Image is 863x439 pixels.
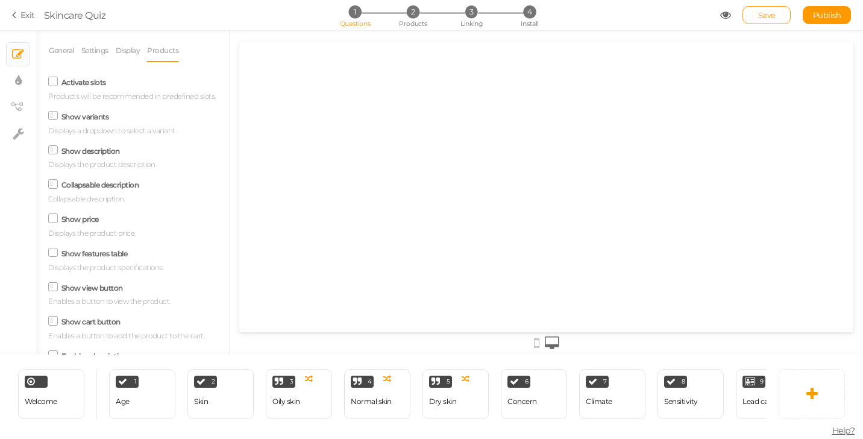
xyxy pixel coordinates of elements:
span: 3 [465,5,478,18]
span: 5 [447,379,450,385]
span: Questions [340,19,371,28]
li: 3 Linking [444,5,500,18]
span: 1 [134,379,137,385]
li: 2 Products [385,5,441,18]
label: Show cart button [61,317,121,326]
span: 1 [348,5,361,18]
label: Activate slots [61,78,106,87]
div: 2 Skin [187,369,254,419]
span: 8 [682,379,685,385]
li: 1 Questions [327,5,383,18]
div: Skincare Quiz [44,8,106,22]
label: Show features table [61,249,128,258]
div: Dry skin [429,397,456,406]
div: 9 Lead capture [736,369,802,419]
div: 3 Oily skin [266,369,332,419]
label: Show description [61,147,120,156]
label: Enable subscriptions [61,352,131,361]
div: 4 Normal skin [344,369,410,419]
small: Enables a button to view the product. [48,296,171,307]
div: Age [116,397,130,406]
span: Save [758,10,776,20]
a: Products [146,39,179,62]
span: 2 [212,379,215,385]
div: Concern [507,397,537,406]
div: Oily skin [272,397,300,406]
span: Welcome [25,397,57,406]
span: 4 [523,5,536,18]
span: 4 [368,379,372,385]
div: 6 Concern [501,369,567,419]
div: 8 Sensitivity [657,369,724,419]
span: Linking [460,19,482,28]
span: 9 [760,379,764,385]
div: Lead capture [742,397,786,406]
small: Enables a button to add the product to the cart. [48,330,204,341]
div: 7 Climate [579,369,645,419]
div: Climate [586,397,612,406]
span: 6 [525,379,529,385]
small: Collapsable description. [48,194,125,204]
span: 3 [290,379,293,385]
a: Exit [12,9,35,21]
a: Display [115,39,141,62]
small: Displays a dropdown to select a variant. [48,125,176,136]
div: 1 Age [109,369,175,419]
label: Show price [61,215,99,224]
div: Sensitivity [664,397,698,406]
span: Help? [832,425,855,436]
a: General [48,39,75,62]
li: 4 Install [501,5,557,18]
div: Normal skin [351,397,392,406]
div: Welcome [18,369,84,419]
div: Save [742,6,791,24]
div: 5 Dry skin [422,369,489,419]
small: Products will be recommended in predefined slots. [48,91,216,102]
div: Skin [194,397,208,406]
span: 2 [407,5,419,18]
span: Install [521,19,538,28]
label: Collapsable description [61,180,139,189]
span: Publish [813,10,841,20]
small: Displays the product description. [48,159,156,170]
small: Displays the product price. [48,228,136,239]
label: Show view button [61,283,123,292]
span: 7 [603,379,607,385]
label: Show variants [61,112,109,121]
a: Settings [81,39,109,62]
span: Products [399,19,427,28]
small: Displays the product specifications. [48,262,163,273]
